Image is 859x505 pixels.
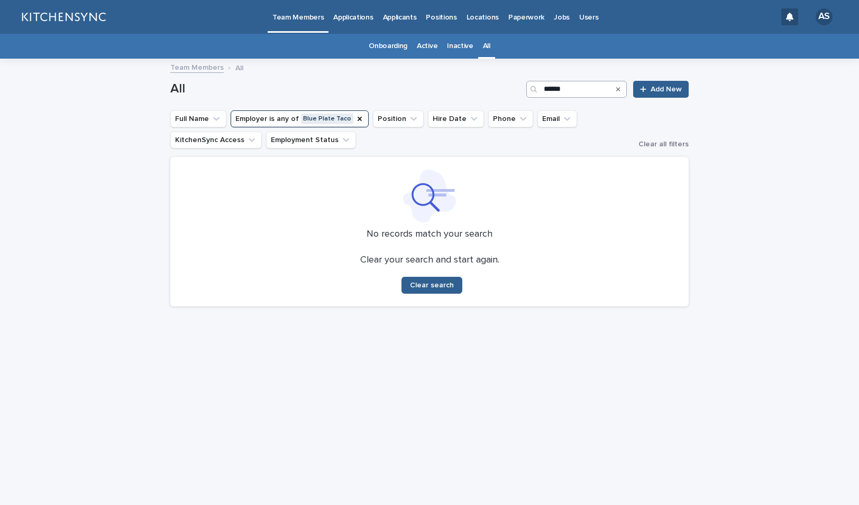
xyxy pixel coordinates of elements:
a: All [483,34,490,59]
a: Add New [633,81,689,98]
input: Search [526,81,627,98]
a: Active [417,34,437,59]
button: Clear all filters [630,141,689,148]
button: Hire Date [428,110,484,127]
p: Clear your search and start again. [360,255,499,266]
span: Clear search [410,282,454,289]
a: Inactive [447,34,473,59]
button: Full Name [170,110,226,127]
p: All [235,61,243,73]
button: Position [373,110,424,127]
h1: All [170,81,522,97]
p: No records match your search [183,229,676,240]
button: Phone [488,110,533,127]
span: Add New [651,86,682,93]
div: AS [816,8,833,25]
a: Onboarding [369,34,407,59]
img: lGNCzQTxQVKGkIr0XjOy [21,6,106,27]
button: Employer [231,110,369,127]
button: Employment Status [266,132,356,148]
button: Email [537,110,577,127]
a: Team Members [170,61,224,73]
button: Clear search [401,277,462,294]
button: KitchenSync Access [170,132,262,148]
span: Clear all filters [638,141,689,148]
